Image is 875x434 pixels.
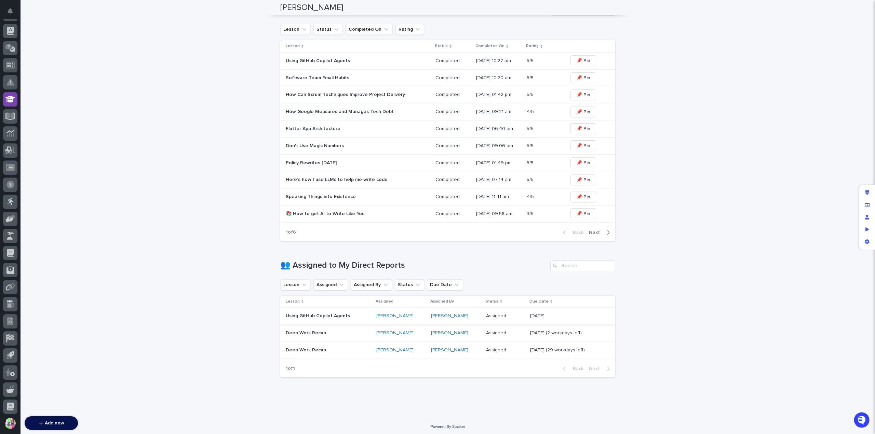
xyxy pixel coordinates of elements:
div: App settings [861,236,873,248]
p: [DATE] 07:14 am [476,177,521,183]
p: Software Team Email Habits [286,75,405,81]
p: Completed [435,159,461,166]
p: [DATE] 09:21 am [476,109,521,115]
p: Completed [435,193,461,200]
button: users-avatar [3,416,17,431]
span: 📌 Pin [576,109,590,115]
button: Status [395,279,424,290]
span: [PERSON_NAME] [21,116,55,122]
p: 5/5 [527,90,535,98]
button: 📌 Pin [570,72,596,83]
p: 4/5 [527,193,535,200]
tr: Using GitHub Copilot AgentsCompletedCompleted [DATE] 10:27 am5/55/5 📌 Pin [280,52,615,69]
tr: Deep Work Recap[PERSON_NAME] [PERSON_NAME] AssignedAssigned [DATE] (2 workdays left)[DATE] (2 wor... [280,324,615,341]
img: 4614488137333_bcb353cd0bb836b1afe7_72.png [14,76,27,88]
button: Start new chat [116,78,124,86]
p: Due Date [529,298,549,305]
span: 📌 Pin [576,57,590,64]
p: Deep Work Recap [286,347,371,353]
tr: Here’s how I use LLMs to help me write codeCompletedCompleted [DATE] 07:14 am5/55/5 📌 Pin [280,171,615,188]
span: 📌 Pin [576,125,590,132]
span: Pylon [68,180,83,185]
p: Deep Work Recap [286,330,371,336]
input: Clear [18,55,113,62]
span: [DATE] [60,116,75,122]
iframe: Open customer support [853,411,872,430]
img: 1736555164131-43832dd5-751b-4058-ba23-39d91318e5a0 [7,76,19,88]
tr: Deep Work Recap[PERSON_NAME] [PERSON_NAME] AssignedAssigned [DATE] (29 workdays left)[DATE] (29 w... [280,341,615,359]
p: 5/5 [527,176,535,183]
div: We're offline, we will be back soon! [31,83,103,88]
button: Completed On [346,24,393,35]
a: [PERSON_NAME] [376,330,414,336]
p: Lesson [286,42,300,50]
p: 5/5 [527,142,535,149]
p: 1 of 1 [280,360,300,377]
a: Powered byPylon [48,180,83,185]
p: Assigned [486,329,508,336]
button: Back [557,366,586,372]
p: 1 of 6 [280,224,301,241]
div: Manage users [861,211,873,223]
button: Due Date [427,279,463,290]
button: 📌 Pin [570,107,596,117]
div: Manage fields and data [861,199,873,211]
button: 📌 Pin [570,89,596,100]
span: [DATE] [60,135,75,140]
p: How Google Measures and Manages Tech Debt [286,109,405,115]
button: 📌 Pin [570,140,596,151]
a: [PERSON_NAME] [431,313,468,319]
p: [DATE] 01:42 pm [476,92,521,98]
span: Next [589,366,604,371]
p: 📚 How to get AI to Write Like You [286,211,405,217]
tr: Software Team Email HabitsCompletedCompleted [DATE] 10:20 am5/55/5 📌 Pin [280,69,615,86]
img: Brittany Wendell [7,128,18,139]
p: [DATE] 06:40 am [476,126,521,132]
a: [PERSON_NAME] [376,313,414,319]
p: Completed [435,142,461,149]
p: [DATE] 10:27 am [476,58,521,64]
p: Speaking Things into Existence [286,194,405,200]
p: 3/5 [527,210,535,217]
p: Completed [435,90,461,98]
span: 📌 Pin [576,210,590,217]
p: 5/5 [527,125,535,132]
div: Preview as [861,223,873,236]
a: [PERSON_NAME] [431,330,468,336]
p: [DATE] [530,312,546,319]
p: Status [485,298,498,305]
p: Using GitHub Copilot Agents [286,313,371,319]
button: Back [557,229,586,236]
p: Status [435,42,448,50]
input: Search [550,260,615,271]
span: [PERSON_NAME] [21,135,55,140]
button: 📌 Pin [570,174,596,185]
span: 📌 Pin [576,74,590,81]
tr: Using GitHub Copilot Agents[PERSON_NAME] [PERSON_NAME] AssignedAssigned [DATE][DATE] [280,308,615,325]
span: 📌 Pin [576,142,590,149]
img: Brittany [7,110,18,121]
button: Notifications [3,4,17,18]
p: Completed [435,176,461,183]
p: 5/5 [527,57,535,64]
span: Back [569,366,583,371]
button: 📌 Pin [570,157,596,168]
p: Completed [435,108,461,115]
p: Completed [435,125,461,132]
p: [DATE] 09:06 am [476,143,521,149]
button: 📌 Pin [570,208,596,219]
button: 📌 Pin [570,123,596,134]
a: Powered By Stacker [430,424,465,429]
p: How can we help? [7,38,124,49]
a: [PERSON_NAME] [431,347,468,353]
h1: 👥 Assigned to My Direct Reports [280,261,548,270]
button: Add new [25,416,78,430]
a: 📖Help Docs [4,160,40,173]
p: Rating [526,42,539,50]
button: Lesson [280,24,311,35]
span: 📌 Pin [576,177,590,183]
button: Status [313,24,343,35]
p: Assigned [376,298,393,305]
